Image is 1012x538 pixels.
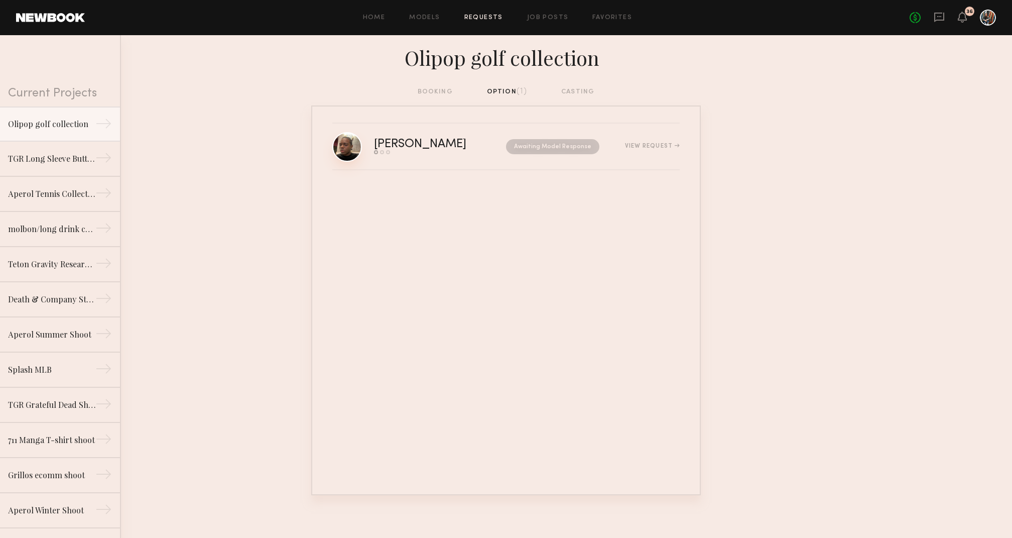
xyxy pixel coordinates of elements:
div: Aperol Winter Shoot [8,504,95,516]
div: [PERSON_NAME] [374,139,486,150]
div: TGR Long Sleeve Button UP [8,153,95,165]
a: Job Posts [527,15,569,21]
div: Olipop golf collection [311,43,701,70]
div: → [95,290,112,310]
div: TGR Grateful Dead Shoot [8,399,95,411]
a: [PERSON_NAME]Awaiting Model ResponseView Request [332,124,680,170]
div: molbon/long drink collab [8,223,95,235]
div: → [95,361,112,381]
div: → [95,431,112,451]
div: → [95,255,112,275]
a: Requests [464,15,503,21]
div: View Request [625,143,680,149]
div: Olipop golf collection [8,118,95,130]
div: Splash MLB [8,364,95,376]
a: Home [363,15,386,21]
div: → [95,185,112,205]
div: → [95,466,112,486]
div: → [95,116,112,136]
nb-request-status: Awaiting Model Response [506,139,599,154]
div: Aperol Tennis Collection [8,188,95,200]
a: Models [409,15,440,21]
div: 36 [966,9,973,15]
div: → [95,326,112,346]
div: Grillos ecomm shoot [8,469,95,481]
div: 711 Manga T-shirt shoot [8,434,95,446]
div: → [95,220,112,240]
div: → [95,150,112,170]
div: → [95,396,112,416]
div: Aperol Summer Shoot [8,329,95,341]
div: Death & Company Studio Shoot [8,293,95,305]
div: → [95,501,112,521]
a: Favorites [592,15,632,21]
div: Teton Gravity Research [PERSON_NAME] T-Shirts [8,258,95,270]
